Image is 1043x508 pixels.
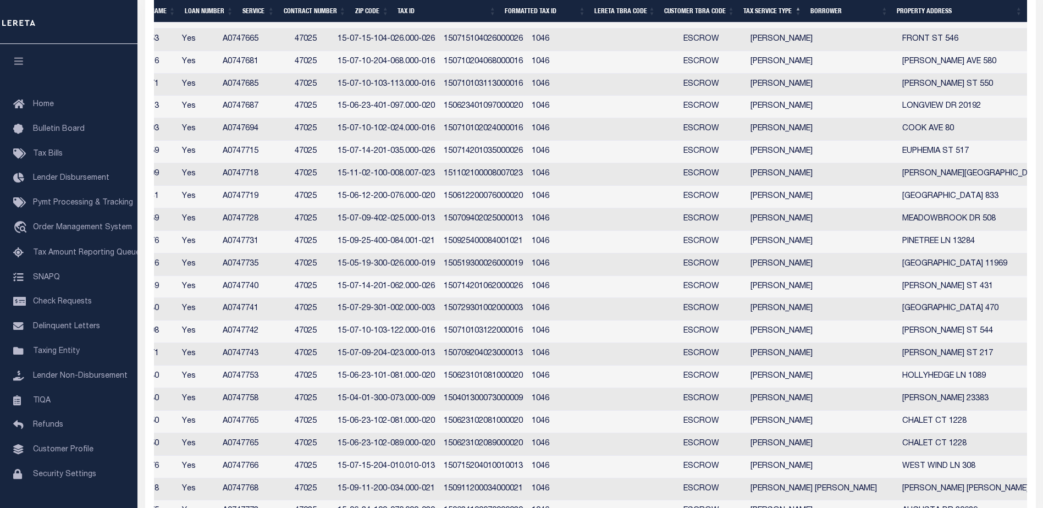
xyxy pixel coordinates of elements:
[218,186,290,208] td: A0747719
[439,186,527,208] td: 150612200076000020
[679,298,746,321] td: ESCROW
[33,199,133,207] span: Pymt Processing & Tracking
[178,366,218,388] td: Yes
[333,118,439,141] td: 15-07-10-102-024.000-016
[679,141,746,163] td: ESCROW
[439,208,527,231] td: 150709402025000013
[178,141,218,163] td: Yes
[178,186,218,208] td: Yes
[178,51,218,74] td: Yes
[746,141,898,163] td: [PERSON_NAME]
[333,411,439,433] td: 15-06-23-102-081.000-020
[439,478,527,501] td: 150911200034000021
[33,347,80,355] span: Taxing Entity
[439,366,527,388] td: 150623101081000020
[746,343,898,366] td: [PERSON_NAME]
[679,253,746,276] td: ESCROW
[333,343,439,366] td: 15-07-09-204-023.000-013
[439,51,527,74] td: 150710204068000016
[679,343,746,366] td: ESCROW
[439,298,527,321] td: 150729301002000003
[290,51,333,74] td: 47025
[178,118,218,141] td: Yes
[218,433,290,456] td: A0747765
[333,253,439,276] td: 15-05-19-300-026.000-019
[333,51,439,74] td: 15-07-10-204-068.000-016
[178,478,218,501] td: Yes
[290,208,333,231] td: 47025
[527,51,599,74] td: 1046
[178,253,218,276] td: Yes
[33,101,54,108] span: Home
[33,298,92,306] span: Check Requests
[679,208,746,231] td: ESCROW
[33,224,132,231] span: Order Management System
[178,321,218,343] td: Yes
[439,388,527,411] td: 150401300073000009
[33,471,96,478] span: Security Settings
[33,249,140,257] span: Tax Amount Reporting Queue
[290,29,333,51] td: 47025
[679,74,746,96] td: ESCROW
[178,96,218,118] td: Yes
[679,321,746,343] td: ESCROW
[290,118,333,141] td: 47025
[218,343,290,366] td: A0747743
[218,478,290,501] td: A0747768
[33,372,128,380] span: Lender Non-Disbursement
[178,231,218,253] td: Yes
[679,163,746,186] td: ESCROW
[746,298,898,321] td: [PERSON_NAME]
[527,388,599,411] td: 1046
[290,163,333,186] td: 47025
[333,74,439,96] td: 15-07-10-103-113.000-016
[290,433,333,456] td: 47025
[527,74,599,96] td: 1046
[33,396,51,404] span: TIQA
[679,118,746,141] td: ESCROW
[746,456,898,478] td: [PERSON_NAME]
[527,276,599,299] td: 1046
[218,411,290,433] td: A0747765
[290,231,333,253] td: 47025
[746,231,898,253] td: [PERSON_NAME]
[333,208,439,231] td: 15-07-09-402-025.000-013
[527,96,599,118] td: 1046
[290,321,333,343] td: 47025
[178,388,218,411] td: Yes
[439,433,527,456] td: 150623102089000020
[527,366,599,388] td: 1046
[333,298,439,321] td: 15-07-29-301-002.000-003
[439,276,527,299] td: 150714201062000026
[290,411,333,433] td: 47025
[218,29,290,51] td: A0747665
[178,74,218,96] td: Yes
[746,29,898,51] td: [PERSON_NAME]
[218,74,290,96] td: A0747685
[333,456,439,478] td: 15-07-15-204-010.010-013
[746,478,898,501] td: [PERSON_NAME] [PERSON_NAME]
[439,321,527,343] td: 150710103122000016
[746,118,898,141] td: [PERSON_NAME]
[333,321,439,343] td: 15-07-10-103-122.000-016
[746,388,898,411] td: [PERSON_NAME]
[527,231,599,253] td: 1046
[679,231,746,253] td: ESCROW
[218,366,290,388] td: A0747753
[218,456,290,478] td: A0747766
[178,456,218,478] td: Yes
[746,208,898,231] td: [PERSON_NAME]
[439,253,527,276] td: 150519300026000019
[679,29,746,51] td: ESCROW
[218,208,290,231] td: A0747728
[746,433,898,456] td: [PERSON_NAME]
[746,321,898,343] td: [PERSON_NAME]
[33,323,100,330] span: Delinquent Letters
[178,163,218,186] td: Yes
[333,96,439,118] td: 15-06-23-401-097.000-020
[33,174,109,182] span: Lender Disbursement
[527,186,599,208] td: 1046
[746,51,898,74] td: [PERSON_NAME]
[218,51,290,74] td: A0747681
[290,456,333,478] td: 47025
